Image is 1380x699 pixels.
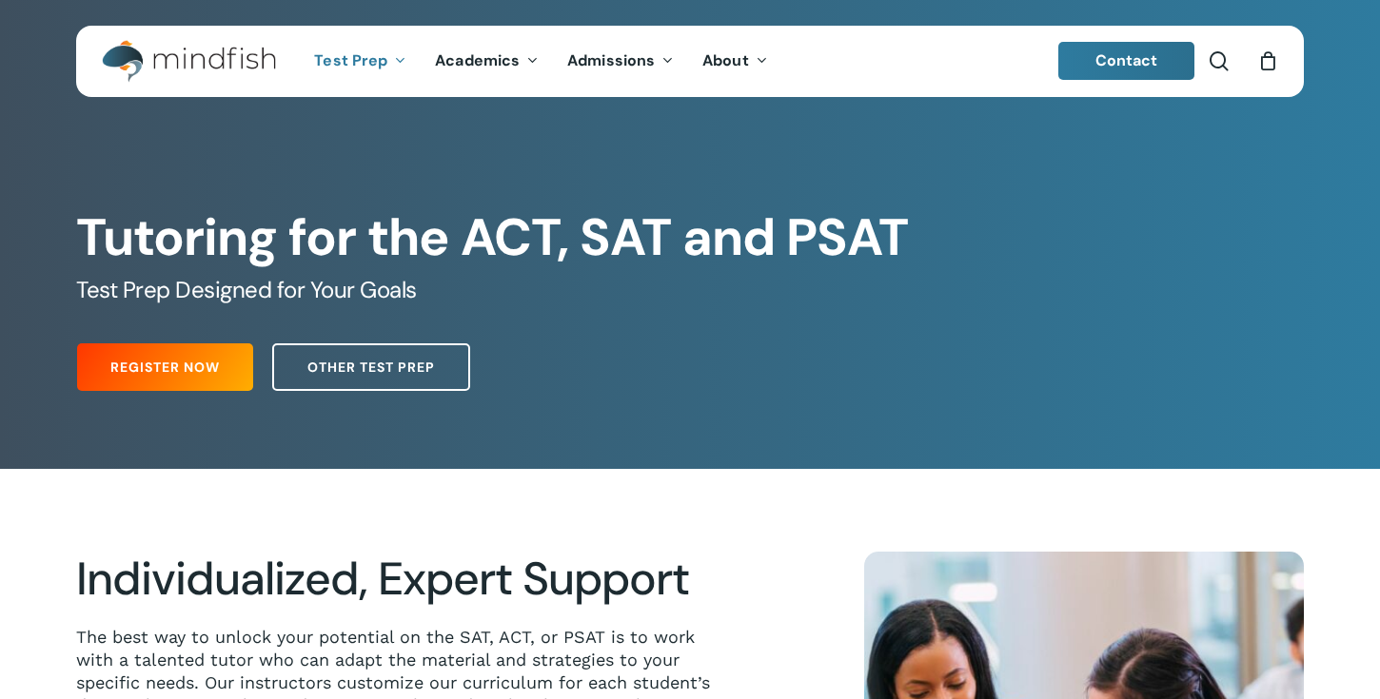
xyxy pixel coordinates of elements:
a: Admissions [553,53,688,69]
h2: Individualized, Expert Support [76,552,731,607]
span: Test Prep [314,50,387,70]
span: Contact [1095,50,1158,70]
a: About [688,53,782,69]
h5: Test Prep Designed for Your Goals [76,275,1303,305]
nav: Main Menu [300,26,781,97]
span: Register Now [110,358,220,377]
a: Register Now [77,343,253,391]
span: About [702,50,749,70]
span: Admissions [567,50,655,70]
a: Contact [1058,42,1195,80]
a: Other Test Prep [272,343,470,391]
span: Other Test Prep [307,358,435,377]
a: Test Prep [300,53,421,69]
a: Academics [421,53,553,69]
span: Academics [435,50,520,70]
h1: Tutoring for the ACT, SAT and PSAT [76,207,1303,268]
header: Main Menu [76,26,1304,97]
